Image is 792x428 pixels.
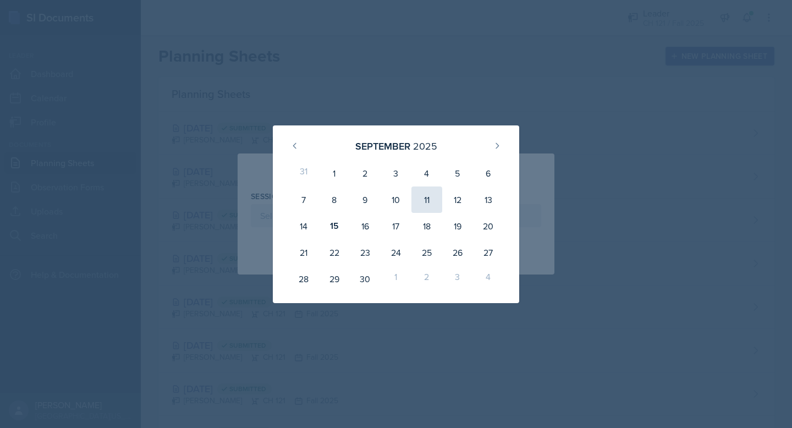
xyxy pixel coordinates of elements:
div: 30 [350,266,381,292]
div: 2025 [413,139,437,153]
div: 1 [319,160,350,186]
div: 10 [381,186,411,213]
div: 8 [319,186,350,213]
div: 25 [411,239,442,266]
div: 18 [411,213,442,239]
div: 31 [288,160,319,186]
div: 5 [442,160,473,186]
div: 22 [319,239,350,266]
div: 29 [319,266,350,292]
div: 9 [350,186,381,213]
div: 13 [473,186,504,213]
div: 26 [442,239,473,266]
div: 17 [381,213,411,239]
div: 14 [288,213,319,239]
div: 28 [288,266,319,292]
div: September [355,139,410,153]
div: 4 [411,160,442,186]
div: 24 [381,239,411,266]
div: 16 [350,213,381,239]
div: 15 [319,213,350,239]
div: 3 [381,160,411,186]
div: 4 [473,266,504,292]
div: 21 [288,239,319,266]
div: 19 [442,213,473,239]
div: 12 [442,186,473,213]
div: 6 [473,160,504,186]
div: 2 [411,266,442,292]
div: 27 [473,239,504,266]
div: 1 [381,266,411,292]
div: 3 [442,266,473,292]
div: 20 [473,213,504,239]
div: 2 [350,160,381,186]
div: 7 [288,186,319,213]
div: 23 [350,239,381,266]
div: 11 [411,186,442,213]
